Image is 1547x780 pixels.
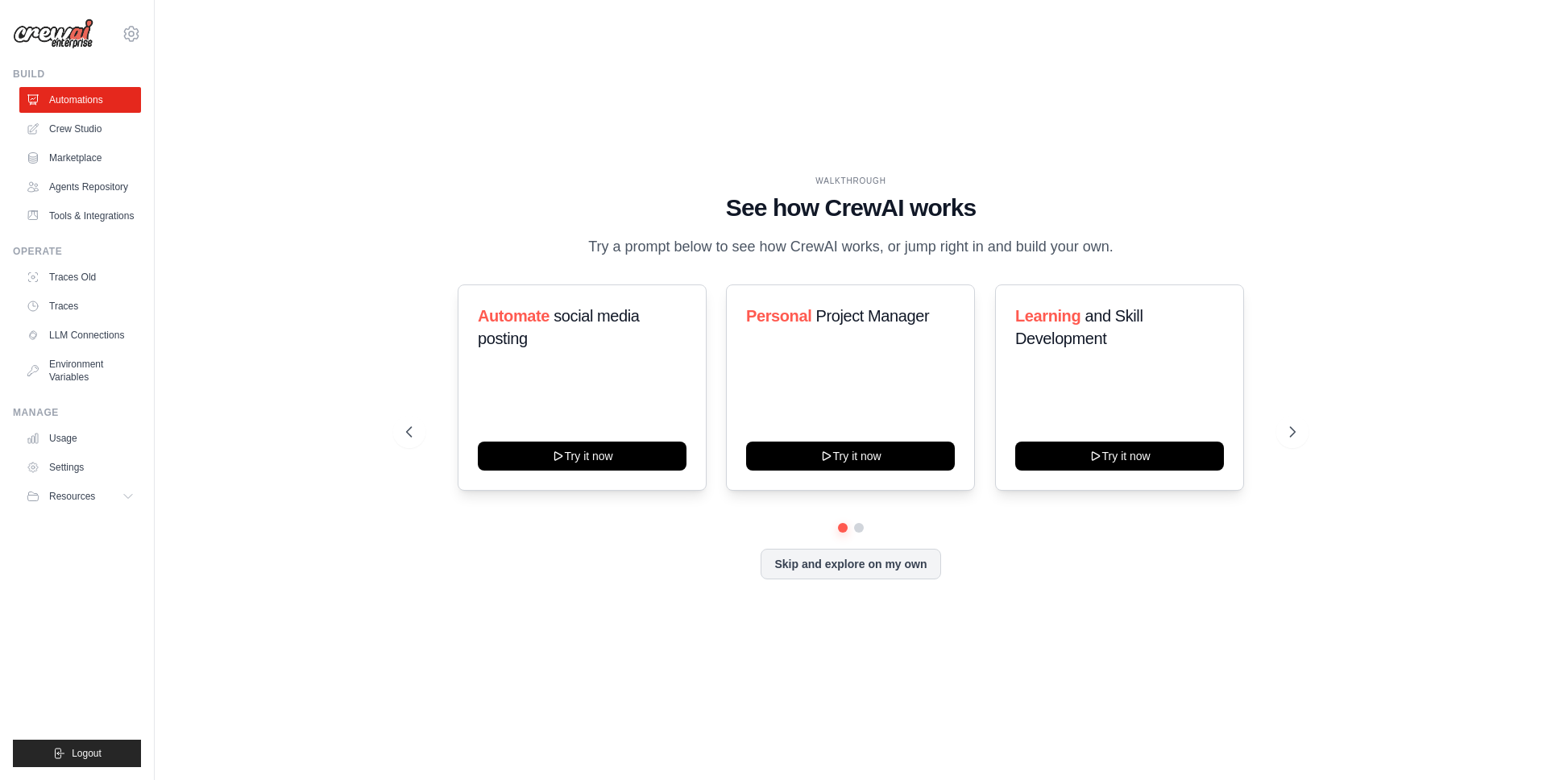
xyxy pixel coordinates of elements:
span: Personal [746,307,811,325]
a: Marketplace [19,145,141,171]
span: Logout [72,747,102,760]
span: Learning [1015,307,1080,325]
a: Automations [19,87,141,113]
a: Tools & Integrations [19,203,141,229]
button: Try it now [478,442,686,471]
span: and Skill Development [1015,307,1143,347]
a: Agents Repository [19,174,141,200]
button: Logout [13,740,141,767]
img: Logo [13,19,93,49]
a: Environment Variables [19,351,141,390]
a: Traces [19,293,141,319]
a: LLM Connections [19,322,141,348]
button: Try it now [1015,442,1224,471]
div: Operate [13,245,141,258]
a: Usage [19,425,141,451]
span: social media posting [478,307,640,347]
span: Automate [478,307,550,325]
p: Try a prompt below to see how CrewAI works, or jump right in and build your own. [580,235,1122,259]
div: Build [13,68,141,81]
button: Resources [19,483,141,509]
a: Crew Studio [19,116,141,142]
span: Project Manager [816,307,930,325]
button: Try it now [746,442,955,471]
h1: See how CrewAI works [406,193,1296,222]
a: Traces Old [19,264,141,290]
div: WALKTHROUGH [406,175,1296,187]
span: Resources [49,490,95,503]
a: Settings [19,454,141,480]
div: Manage [13,406,141,419]
button: Skip and explore on my own [761,549,940,579]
